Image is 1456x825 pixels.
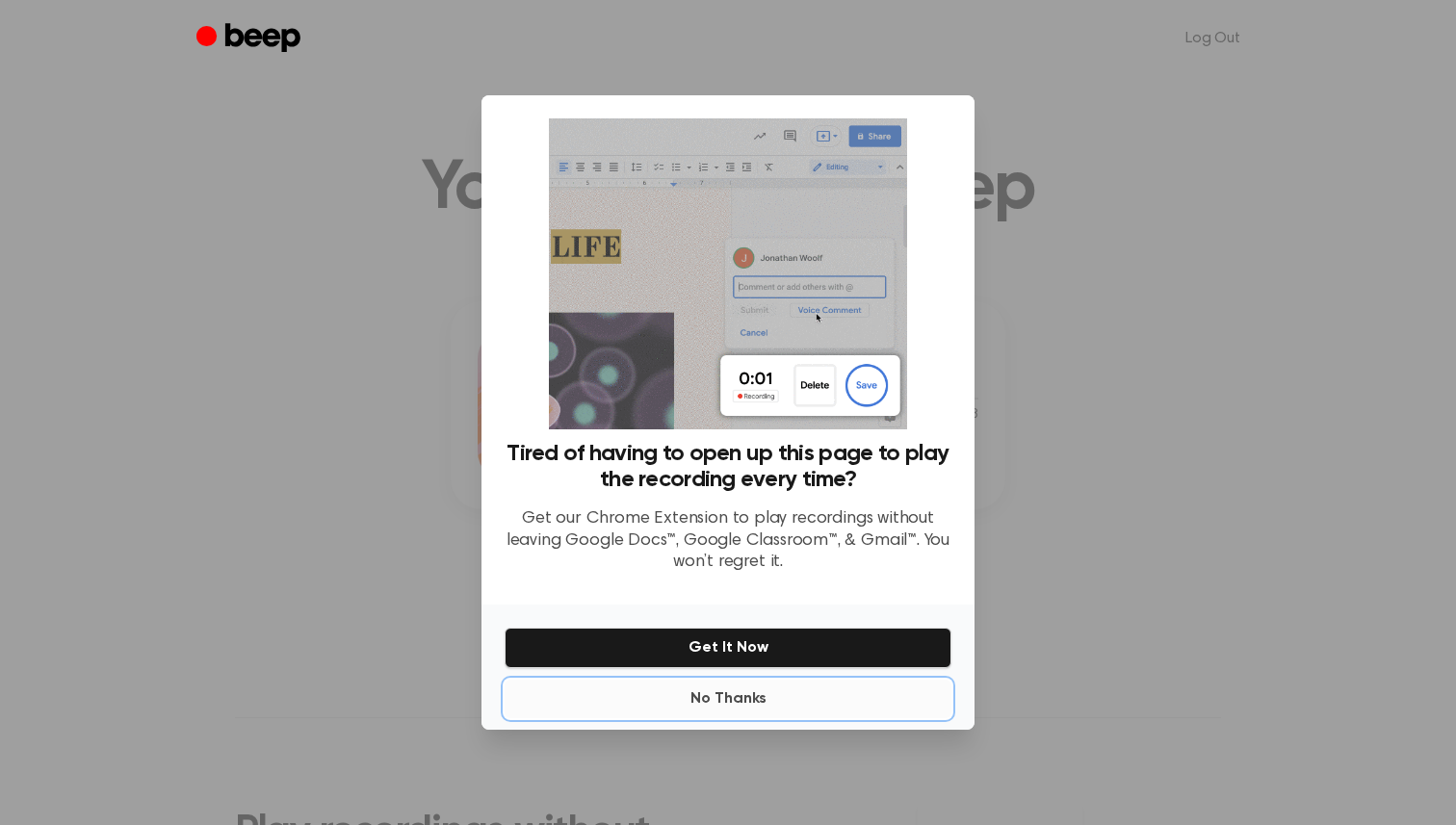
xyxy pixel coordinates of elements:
[505,680,951,718] button: No Thanks
[505,508,951,574] p: Get our Chrome Extension to play recordings without leaving Google Docs™, Google Classroom™, & Gm...
[549,118,906,429] img: Beep extension in action
[505,441,951,493] h3: Tired of having to open up this page to play the recording every time?
[196,20,305,58] a: Beep
[505,628,951,668] button: Get It Now
[1166,15,1260,62] a: Log Out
